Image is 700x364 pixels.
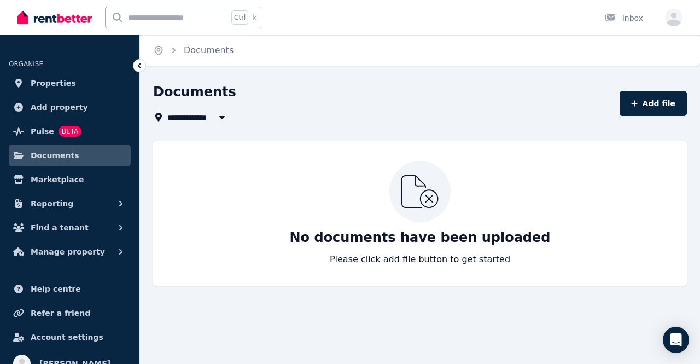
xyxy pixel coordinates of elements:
a: Account settings [9,326,131,348]
span: Add property [31,101,88,114]
img: RentBetter [17,9,92,26]
span: Properties [31,77,76,90]
nav: Breadcrumb [140,35,247,66]
a: PulseBETA [9,120,131,142]
span: Reporting [31,197,73,210]
a: Marketplace [9,169,131,190]
button: Add file [620,91,687,116]
a: Properties [9,72,131,94]
div: Open Intercom Messenger [663,327,689,353]
p: No documents have been uploaded [290,229,551,246]
button: Manage property [9,241,131,263]
span: Account settings [31,331,103,344]
a: Refer a friend [9,302,131,324]
span: Help centre [31,282,81,296]
p: Please click add file button to get started [330,253,510,266]
a: Documents [184,45,234,55]
h1: Documents [153,83,236,101]
span: ORGANISE [9,60,43,68]
span: Pulse [31,125,54,138]
span: Manage property [31,245,105,258]
span: Find a tenant [31,221,89,234]
span: Marketplace [31,173,84,186]
span: BETA [59,126,81,137]
span: Documents [31,149,79,162]
a: Documents [9,145,131,166]
span: Ctrl [231,10,248,25]
a: Add property [9,96,131,118]
button: Find a tenant [9,217,131,239]
a: Help centre [9,278,131,300]
div: Inbox [605,13,643,24]
span: k [253,13,256,22]
button: Reporting [9,193,131,215]
span: Refer a friend [31,307,90,320]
